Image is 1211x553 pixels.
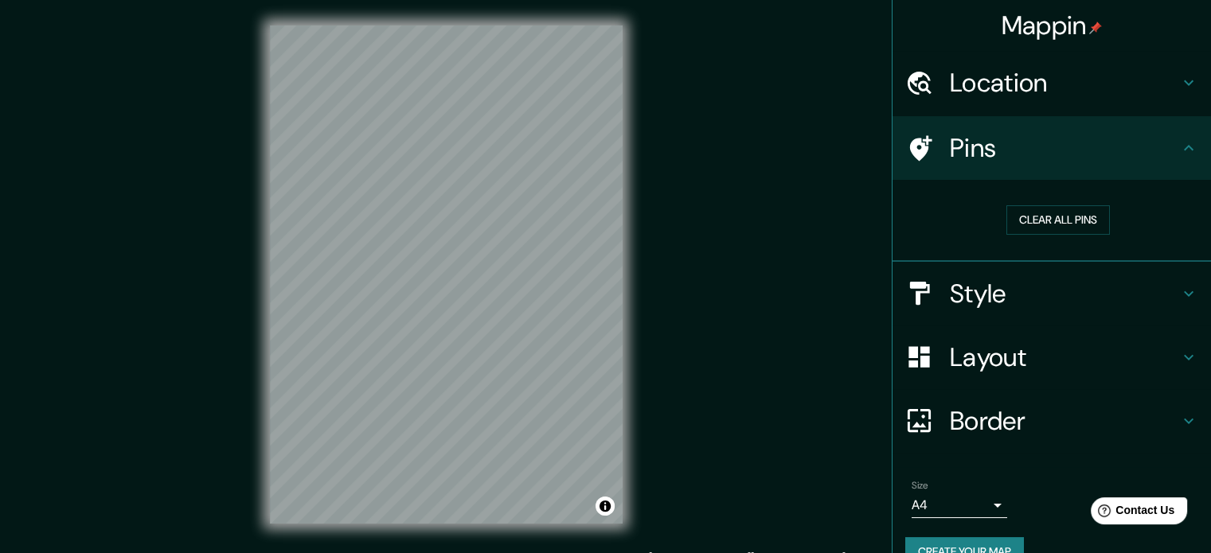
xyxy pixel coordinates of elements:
div: Style [893,262,1211,325]
iframe: Help widget launcher [1069,491,1193,535]
img: pin-icon.png [1089,21,1102,34]
div: Border [893,389,1211,453]
div: A4 [912,493,1007,518]
button: Toggle attribution [596,497,615,516]
h4: Style [950,278,1179,310]
h4: Pins [950,132,1179,164]
h4: Border [950,405,1179,437]
div: Pins [893,116,1211,180]
div: Location [893,51,1211,115]
canvas: Map [270,25,623,524]
h4: Layout [950,341,1179,373]
h4: Location [950,67,1179,99]
button: Clear all pins [1006,205,1110,235]
h4: Mappin [1002,10,1103,41]
div: Layout [893,325,1211,389]
label: Size [912,478,928,492]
